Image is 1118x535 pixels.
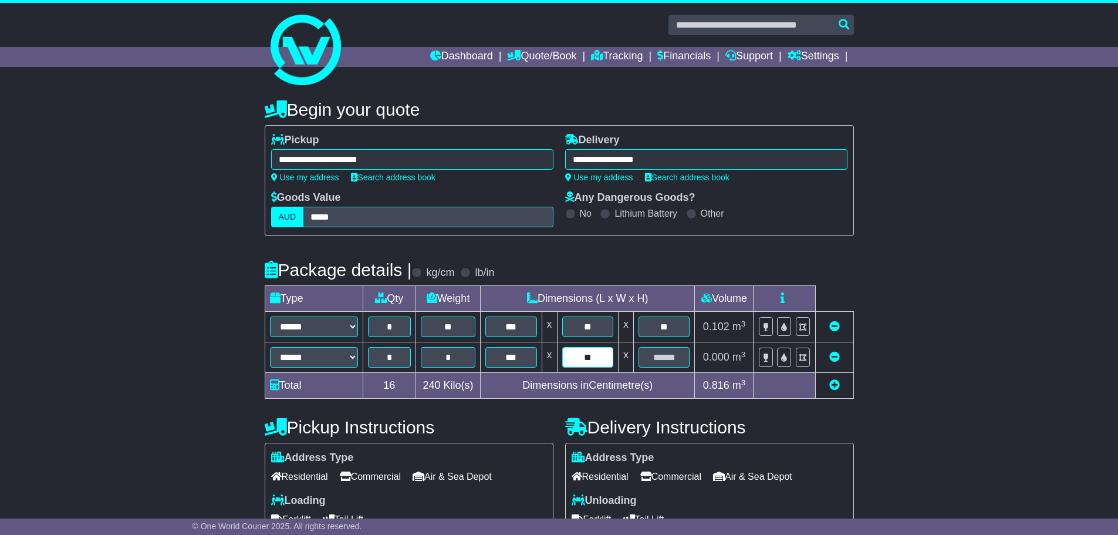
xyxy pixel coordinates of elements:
[565,134,620,147] label: Delivery
[618,312,633,342] td: x
[271,173,339,182] a: Use my address
[542,312,557,342] td: x
[481,373,695,399] td: Dimensions in Centimetre(s)
[703,379,729,391] span: 0.816
[591,47,643,67] a: Tracking
[265,260,412,280] h4: Package details |
[271,207,304,227] label: AUD
[741,378,746,387] sup: 3
[426,267,454,280] label: kg/cm
[713,467,792,486] span: Air & Sea Depot
[732,351,746,363] span: m
[829,379,840,391] a: Add new item
[572,510,612,529] span: Forklift
[572,494,637,507] label: Unloading
[542,342,557,373] td: x
[829,351,840,363] a: Remove this item
[725,47,773,67] a: Support
[741,319,746,328] sup: 3
[703,351,729,363] span: 0.000
[829,321,840,332] a: Remove this item
[640,467,701,486] span: Commercial
[788,47,839,67] a: Settings
[430,47,493,67] a: Dashboard
[363,286,416,312] td: Qty
[271,510,311,529] span: Forklift
[416,286,481,312] td: Weight
[572,452,654,465] label: Address Type
[363,373,416,399] td: 16
[614,208,677,219] label: Lithium Battery
[416,373,481,399] td: Kilo(s)
[580,208,592,219] label: No
[701,208,724,219] label: Other
[351,173,435,182] a: Search address book
[618,342,633,373] td: x
[271,467,328,486] span: Residential
[481,286,695,312] td: Dimensions (L x W x H)
[741,350,746,359] sup: 3
[271,494,326,507] label: Loading
[265,418,553,437] h4: Pickup Instructions
[623,510,664,529] span: Tail Lift
[695,286,754,312] td: Volume
[703,321,729,332] span: 0.102
[565,173,633,182] a: Use my address
[271,134,319,147] label: Pickup
[475,267,494,280] label: lb/in
[645,173,729,182] a: Search address book
[572,467,629,486] span: Residential
[413,467,492,486] span: Air & Sea Depot
[192,521,362,531] span: © One World Courier 2025. All rights reserved.
[565,418,854,437] h4: Delivery Instructions
[265,286,363,312] td: Type
[732,379,746,391] span: m
[507,47,576,67] a: Quote/Book
[423,379,441,391] span: 240
[265,373,363,399] td: Total
[271,452,354,465] label: Address Type
[732,321,746,332] span: m
[565,191,695,204] label: Any Dangerous Goods?
[340,467,401,486] span: Commercial
[657,47,711,67] a: Financials
[265,100,854,119] h4: Begin your quote
[271,191,341,204] label: Goods Value
[323,510,364,529] span: Tail Lift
